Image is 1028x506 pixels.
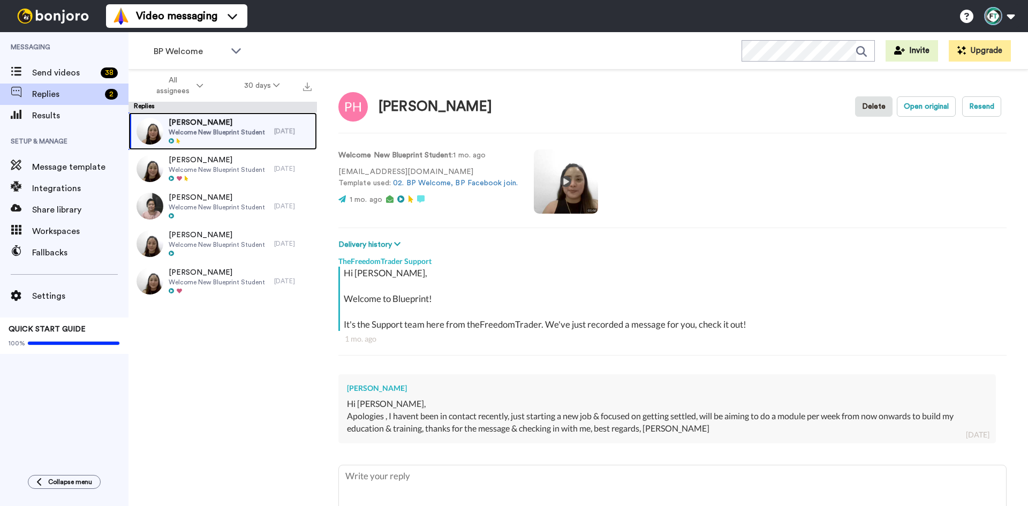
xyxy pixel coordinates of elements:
[137,268,163,294] img: 70c89f95-3606-4aa6-95f4-c372546476f7-thumb.jpg
[128,102,317,112] div: Replies
[13,9,93,24] img: bj-logo-header-white.svg
[379,99,492,115] div: [PERSON_NAME]
[274,239,312,248] div: [DATE]
[303,82,312,91] img: export.svg
[347,410,987,435] div: Apologies , I havent been in contact recently, just starting a new job & focused on getting settl...
[966,429,989,440] div: [DATE]
[137,118,163,145] img: 319e91d1-05cc-4a78-8554-45238a6af635-thumb.jpg
[886,40,938,62] button: Invite
[169,240,265,249] span: Welcome New Blueprint Student
[32,225,128,238] span: Workspaces
[128,225,317,262] a: [PERSON_NAME]Welcome New Blueprint Student[DATE]
[300,78,315,94] button: Export all results that match these filters now.
[32,246,128,259] span: Fallbacks
[154,45,225,58] span: BP Welcome
[338,152,451,159] strong: Welcome New Blueprint Student
[169,165,265,174] span: Welcome New Blueprint Student
[32,66,96,79] span: Send videos
[101,67,118,78] div: 38
[136,9,217,24] span: Video messaging
[274,277,312,285] div: [DATE]
[128,150,317,187] a: [PERSON_NAME]Welcome New Blueprint Student[DATE]
[350,196,382,203] span: 1 mo. ago
[344,267,1004,331] div: Hi [PERSON_NAME], Welcome to Blueprint! It's the Support team here from theFreedomTrader. We've j...
[32,109,128,122] span: Results
[169,128,265,137] span: Welcome New Blueprint Student
[32,161,128,173] span: Message template
[347,383,987,394] div: [PERSON_NAME]
[338,92,368,122] img: Image of Paresh Hira
[169,192,265,203] span: [PERSON_NAME]
[962,96,1001,117] button: Resend
[345,334,1000,344] div: 1 mo. ago
[338,150,518,161] p: : 1 mo. ago
[169,278,265,286] span: Welcome New Blueprint Student
[48,478,92,486] span: Collapse menu
[949,40,1011,62] button: Upgrade
[9,326,86,333] span: QUICK START GUIDE
[224,76,300,95] button: 30 days
[137,193,163,220] img: 6e9c1125-d25c-4289-9dbe-48e98462a9b4-thumb.jpg
[338,251,1007,267] div: TheFreedomTrader Support
[169,267,265,278] span: [PERSON_NAME]
[137,230,163,257] img: 5222c18f-c11d-406e-bb35-b27be5967eb3-thumb.jpg
[105,89,118,100] div: 2
[274,202,312,210] div: [DATE]
[112,7,130,25] img: vm-color.svg
[169,155,265,165] span: [PERSON_NAME]
[32,203,128,216] span: Share library
[151,75,194,96] span: All assignees
[855,96,893,117] button: Delete
[137,155,163,182] img: 7ed3ad1a-63e6-410d-bf53-c4d1d5d361be-thumb.jpg
[28,475,101,489] button: Collapse menu
[897,96,956,117] button: Open original
[32,182,128,195] span: Integrations
[32,88,101,101] span: Replies
[338,239,404,251] button: Delivery history
[274,127,312,135] div: [DATE]
[128,112,317,150] a: [PERSON_NAME]Welcome New Blueprint Student[DATE]
[169,117,265,128] span: [PERSON_NAME]
[128,262,317,300] a: [PERSON_NAME]Welcome New Blueprint Student[DATE]
[338,167,518,189] p: [EMAIL_ADDRESS][DOMAIN_NAME] Template used:
[32,290,128,303] span: Settings
[347,398,987,410] div: Hi [PERSON_NAME],
[274,164,312,173] div: [DATE]
[9,339,25,348] span: 100%
[393,179,518,187] a: 02. BP Welcome, BP Facebook join.
[169,203,265,212] span: Welcome New Blueprint Student
[128,187,317,225] a: [PERSON_NAME]Welcome New Blueprint Student[DATE]
[169,230,265,240] span: [PERSON_NAME]
[131,71,224,101] button: All assignees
